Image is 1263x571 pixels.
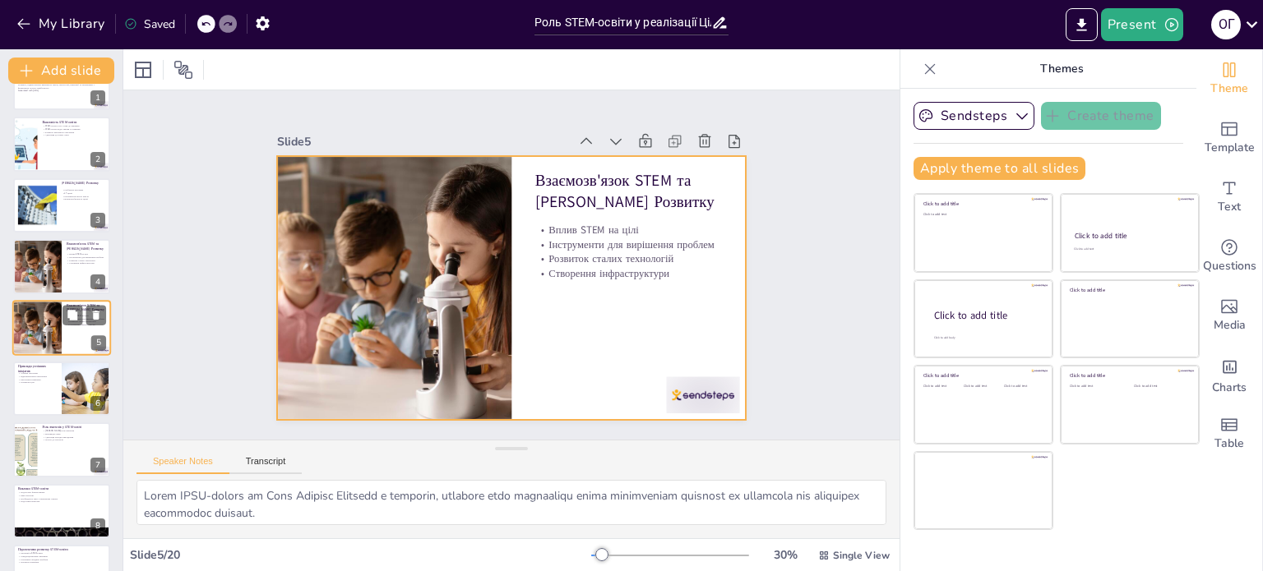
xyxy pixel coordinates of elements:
[1070,372,1187,379] div: Click to add title
[943,49,1180,89] p: Themes
[1041,102,1161,130] button: Create theme
[964,385,1001,389] div: Click to add text
[1211,8,1241,41] button: О Г
[18,486,105,491] p: Виклики STEM-освіти
[86,305,106,325] button: Delete Slide
[90,152,105,167] div: 2
[130,547,591,563] div: Slide 5 / 20
[62,305,82,325] button: Duplicate Slide
[1196,345,1262,404] div: Add charts and graphs
[1203,257,1256,275] span: Questions
[18,372,57,375] p: Успішні програми
[67,317,106,320] p: Інструменти для вирішення проблем
[136,480,886,525] textarea: Lorem IPSU-dolors am Cons Adipisc Elitsedd e temporin, utlabore etdo magnaaliqu enima minimveniam...
[526,276,704,366] p: Створення інфраструктури
[18,378,57,381] p: Екологічна інженерія
[18,558,105,561] p: Розуміння складних проблем
[42,433,105,436] p: Мотивація учнів
[13,178,110,233] div: 3
[934,335,1038,339] div: Click to add body
[18,90,105,93] p: Generated with [URL]
[229,456,303,474] button: Transcript
[62,191,105,195] p: 17 цілей
[42,435,105,439] p: Адаптація методів викладання
[534,11,711,35] input: Insert title
[13,361,110,416] div: 6
[923,372,1041,379] div: Click to add title
[18,497,105,500] p: Необхідність змін у навчальних планах
[67,323,106,326] p: Створення інфраструктури
[18,364,57,373] p: Приклади успішних ініціатив
[1134,385,1186,389] div: Click to add text
[1070,287,1187,293] div: Click to add title
[13,484,110,538] div: 8
[124,16,175,32] div: Saved
[8,58,114,84] button: Add slide
[1074,247,1183,251] div: Click to add text
[67,320,106,323] p: Розвиток сталих технологій
[90,518,105,533] div: 8
[1211,10,1241,39] div: О Г
[13,239,110,293] div: 4
[1004,385,1041,389] div: Click to add text
[18,561,105,564] p: Проектне навчання
[923,385,960,389] div: Click to add text
[345,49,618,182] div: Slide 5
[130,57,156,83] div: Layout
[1212,379,1247,397] span: Charts
[18,494,105,497] p: Брак ресурсів
[766,547,805,563] div: 30 %
[539,249,716,338] p: Інструменти для вирішення проблем
[67,242,105,251] p: Взаємозв'язок STEM та [PERSON_NAME] Розвитку
[90,396,105,411] div: 6
[67,262,105,265] p: Створення інфраструктури
[42,426,105,431] p: Роль вчителів у STEM-освіті
[833,549,890,562] span: Single View
[18,555,105,558] p: Міждисциплінарне навчання
[1196,168,1262,227] div: Add text boxes
[67,314,106,317] p: Вплив STEM на цілі
[13,422,110,477] div: 7
[18,552,105,555] p: Інновації в STEM-освіті
[18,500,105,503] p: Підготовка вчителів
[923,200,1041,207] div: Click to add title
[18,381,57,385] p: Конкретні цілі
[90,213,105,228] div: 3
[18,375,57,378] p: Відновлювальна енергетика
[42,133,105,136] p: Адаптація до нових умов
[62,195,105,198] p: Покращення якості життя
[1214,435,1244,453] span: Table
[1218,198,1241,216] span: Text
[13,56,110,110] div: 1
[90,274,105,289] div: 4
[554,187,743,303] p: Взаємозв'язок STEM та [PERSON_NAME] Розвитку
[62,181,105,186] p: [PERSON_NAME] Розвитку
[1196,286,1262,345] div: Add images, graphics, shapes or video
[173,60,193,80] span: Position
[1205,139,1255,157] span: Template
[18,547,105,552] p: Перспективи розвитку STEM-освіти
[18,490,105,494] p: Недостатнє фінансування
[544,236,722,325] p: Вплив STEM на цілі
[914,157,1085,180] button: Apply theme to all slides
[1075,231,1184,241] div: Click to add title
[18,81,105,90] p: У цій презентації ми розглянемо, як STEM-освіта сприяє досягненню [PERSON_NAME] Розвитку, підкрес...
[42,120,105,125] p: Важливість STEM-освіти
[1196,227,1262,286] div: Get real-time input from your audience
[1210,80,1248,98] span: Theme
[90,90,105,105] div: 1
[62,188,105,191] p: Глобальна програма
[1196,108,1262,168] div: Add ready made slides
[13,117,110,171] div: 2
[532,262,710,352] p: Розвиток сталих технологій
[67,302,106,311] p: Взаємозв'язок STEM та [PERSON_NAME] Розвитку
[914,102,1034,130] button: Sendsteps
[1214,316,1246,334] span: Media
[67,253,105,256] p: Вплив STEM на цілі
[42,430,105,433] p: [PERSON_NAME] роль вчителів
[90,458,105,472] div: 7
[67,256,105,260] p: Інструменти для вирішення проблем
[1196,49,1262,108] div: Change the overall theme
[67,259,105,262] p: Розвиток сталих технологій
[1101,8,1183,41] button: Present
